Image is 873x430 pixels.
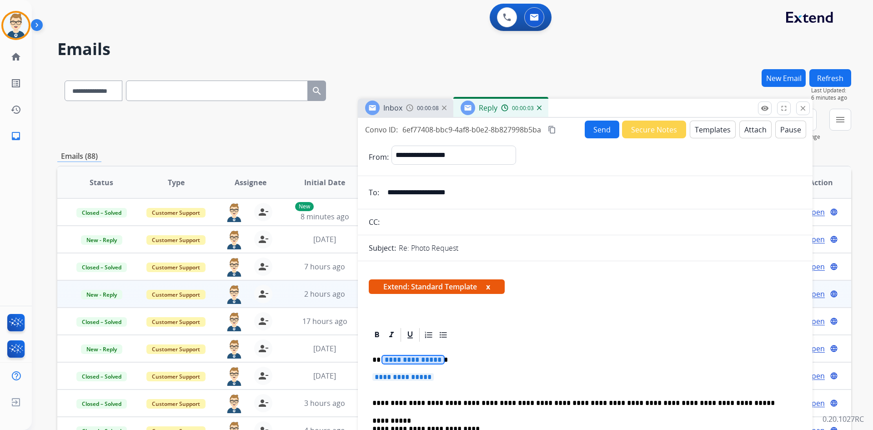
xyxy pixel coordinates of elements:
p: CC: [369,217,380,228]
mat-icon: language [830,263,838,271]
img: agent-avatar [225,203,243,222]
span: [DATE] [313,371,336,381]
img: agent-avatar [225,367,243,386]
span: Reply [479,103,497,113]
span: Status [90,177,113,188]
span: New - Reply [81,290,122,299]
div: Underline [403,328,417,342]
span: Extend: Standard Template [369,279,505,294]
p: Emails (88) [57,151,101,162]
p: New [295,202,314,211]
span: Customer Support [146,263,206,272]
span: Open [806,261,825,272]
span: New - Reply [81,235,122,245]
span: Closed – Solved [76,399,127,409]
img: agent-avatar [225,339,243,359]
span: Closed – Solved [76,317,127,327]
img: agent-avatar [225,258,243,277]
img: agent-avatar [225,312,243,331]
div: Italic [385,328,398,342]
mat-icon: language [830,344,838,353]
span: 00:00:03 [512,105,534,112]
mat-icon: person_remove [258,316,269,327]
mat-icon: person_remove [258,207,269,218]
h2: Emails [57,40,851,58]
div: Bold [370,328,384,342]
span: [DATE] [313,234,336,244]
span: Closed – Solved [76,208,127,218]
div: Bullet List [436,328,450,342]
mat-icon: language [830,290,838,298]
span: 8 minutes ago [301,212,349,222]
span: 2 hours ago [304,289,345,299]
p: From: [369,152,389,162]
mat-icon: language [830,399,838,407]
button: Send [585,121,619,138]
button: Pause [775,121,806,138]
span: Customer Support [146,208,206,218]
mat-icon: person_remove [258,398,269,409]
button: Secure Notes [622,121,686,138]
mat-icon: history [10,104,21,115]
mat-icon: language [830,208,838,216]
p: Subject: [369,243,396,253]
span: Customer Support [146,317,206,327]
span: 6ef77408-bbc9-4af8-b0e2-8b827998b5ba [402,125,541,135]
span: Customer Support [146,290,206,299]
span: Open [806,370,825,381]
p: Re: Photo Request [399,243,458,253]
span: Closed – Solved [76,263,127,272]
mat-icon: person_remove [258,343,269,354]
span: Open [806,398,825,409]
th: Action [777,167,851,198]
span: Assignee [235,177,266,188]
mat-icon: language [830,372,838,380]
img: agent-avatar [225,285,243,304]
span: Last Updated: [811,87,851,94]
span: 3 hours ago [304,398,345,408]
mat-icon: remove_red_eye [761,104,769,112]
mat-icon: language [830,235,838,243]
span: Inbox [383,103,402,113]
span: 17 hours ago [302,316,347,326]
span: Open [806,343,825,354]
span: Open [806,207,825,218]
div: Ordered List [422,328,436,342]
span: Customer Support [146,372,206,381]
span: Customer Support [146,399,206,409]
mat-icon: content_copy [548,126,556,134]
span: New - Reply [81,344,122,354]
span: Open [806,316,825,327]
mat-icon: fullscreen [780,104,788,112]
span: Closed – Solved [76,372,127,381]
button: x [486,281,490,292]
mat-icon: language [830,317,838,325]
mat-icon: close [799,104,807,112]
button: New Email [762,69,806,87]
mat-icon: person_remove [258,261,269,272]
mat-icon: person_remove [258,370,269,381]
span: Open [806,234,825,245]
mat-icon: menu [835,114,846,125]
img: avatar [3,13,29,38]
span: 7 hours ago [304,262,345,272]
button: Refresh [809,69,851,87]
span: Open [806,288,825,299]
mat-icon: person_remove [258,288,269,299]
mat-icon: home [10,51,21,62]
span: Initial Date [304,177,345,188]
p: Convo ID: [365,124,398,135]
mat-icon: list_alt [10,78,21,89]
mat-icon: inbox [10,131,21,142]
p: To: [369,187,379,198]
img: agent-avatar [225,394,243,413]
span: 00:00:08 [417,105,439,112]
mat-icon: person_remove [258,234,269,245]
span: Customer Support [146,344,206,354]
p: 0.20.1027RC [823,414,864,425]
button: Templates [690,121,736,138]
span: Customer Support [146,235,206,245]
img: agent-avatar [225,230,243,249]
button: Attach [739,121,772,138]
span: [DATE] [313,344,336,354]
